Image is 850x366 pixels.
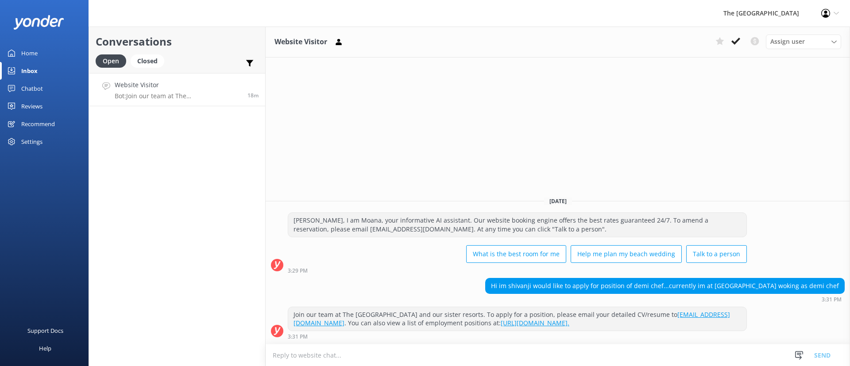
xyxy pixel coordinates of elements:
div: Oct 06 2025 03:31pm (UTC -10:00) Pacific/Honolulu [485,296,845,302]
div: Assign User [766,35,841,49]
div: Join our team at The [GEOGRAPHIC_DATA] and our sister resorts. To apply for a position, please em... [288,307,746,331]
div: Help [39,339,51,357]
div: Closed [131,54,164,68]
strong: 3:29 PM [288,268,308,274]
div: Settings [21,133,42,150]
strong: 3:31 PM [288,334,308,339]
div: Oct 06 2025 03:29pm (UTC -10:00) Pacific/Honolulu [288,267,747,274]
a: Open [96,56,131,65]
a: [EMAIL_ADDRESS][DOMAIN_NAME] [294,310,730,327]
div: [PERSON_NAME], I am Moana, your informative AI assistant. Our website booking engine offers the b... [288,213,746,236]
div: Open [96,54,126,68]
span: [DATE] [544,197,572,205]
div: Recommend [21,115,55,133]
button: Talk to a person [686,245,747,263]
div: Inbox [21,62,38,80]
div: Reviews [21,97,42,115]
span: Assign user [770,37,805,46]
a: Website VisitorBot:Join our team at The [GEOGRAPHIC_DATA] and our sister resorts. To apply for a ... [89,73,265,106]
div: Support Docs [27,322,63,339]
h3: Website Visitor [274,36,327,48]
span: Oct 06 2025 03:31pm (UTC -10:00) Pacific/Honolulu [247,92,259,99]
strong: 3:31 PM [822,297,842,302]
div: Chatbot [21,80,43,97]
div: Home [21,44,38,62]
div: Hi im shivanji would like to apply for position of demi chef...currently im at [GEOGRAPHIC_DATA] ... [486,278,844,293]
a: Closed [131,56,169,65]
h2: Conversations [96,33,259,50]
a: [URL][DOMAIN_NAME]. [501,319,569,327]
button: Help me plan my beach wedding [571,245,682,263]
h4: Website Visitor [115,80,241,90]
div: Oct 06 2025 03:31pm (UTC -10:00) Pacific/Honolulu [288,333,747,339]
p: Bot: Join our team at The [GEOGRAPHIC_DATA] and our sister resorts. To apply for a position, plea... [115,92,241,100]
button: What is the best room for me [466,245,566,263]
img: yonder-white-logo.png [13,15,64,30]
